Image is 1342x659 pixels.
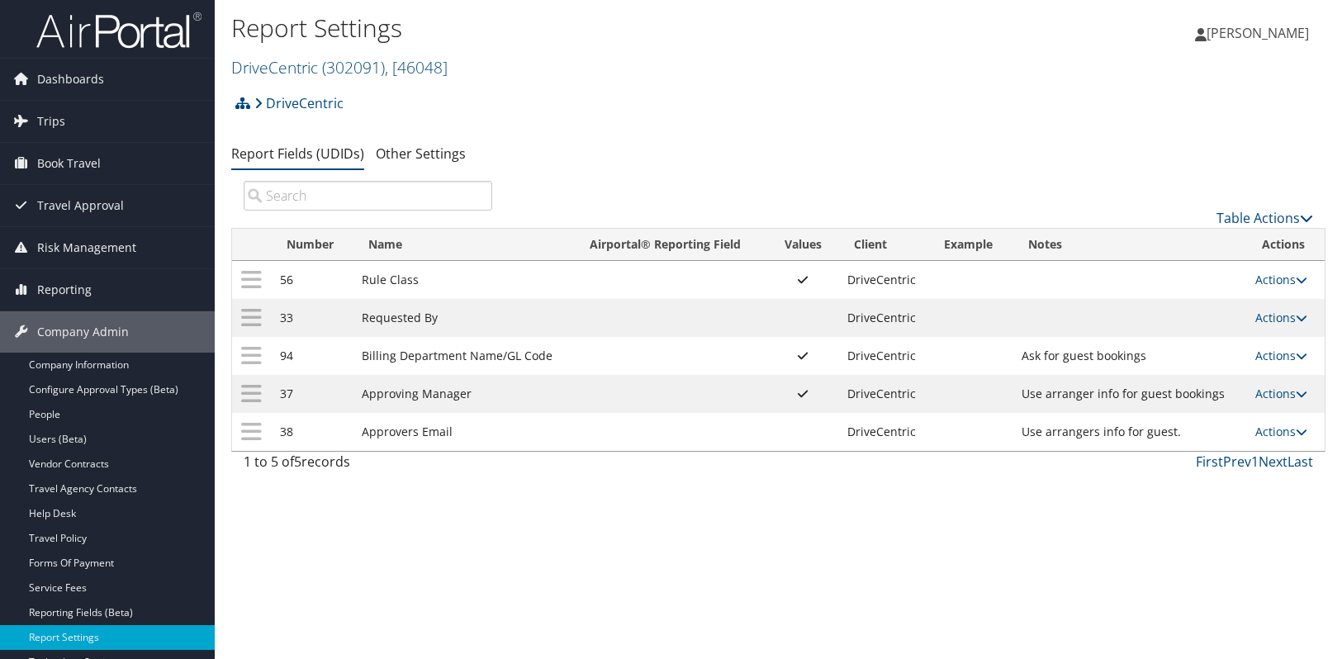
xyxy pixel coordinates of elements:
[385,56,448,78] span: , [ 46048 ]
[1013,375,1248,413] td: Use arranger info for guest bookings
[294,453,301,471] span: 5
[272,337,353,375] td: 94
[1255,386,1307,401] a: Actions
[839,375,930,413] td: DriveCentric
[1287,453,1313,471] a: Last
[1195,8,1325,58] a: [PERSON_NAME]
[322,56,385,78] span: ( 302091 )
[353,261,575,299] td: Rule Class
[839,261,930,299] td: DriveCentric
[272,299,353,337] td: 33
[272,229,353,261] th: Number
[1255,424,1307,439] a: Actions
[231,11,960,45] h1: Report Settings
[1255,348,1307,363] a: Actions
[1196,453,1223,471] a: First
[929,229,1012,261] th: Example
[1013,413,1248,451] td: Use arrangers info for guest.
[37,269,92,311] span: Reporting
[1255,272,1307,287] a: Actions
[272,261,353,299] td: 56
[244,452,492,480] div: 1 to 5 of records
[37,185,124,226] span: Travel Approval
[1207,24,1309,42] span: [PERSON_NAME]
[231,56,448,78] a: DriveCentric
[353,337,575,375] td: Billing Department Name/GL Code
[839,337,930,375] td: DriveCentric
[1251,453,1259,471] a: 1
[376,145,466,163] a: Other Settings
[839,413,930,451] td: DriveCentric
[231,145,364,163] a: Report Fields (UDIDs)
[1216,209,1313,227] a: Table Actions
[37,227,136,268] span: Risk Management
[37,311,129,353] span: Company Admin
[1013,229,1248,261] th: Notes
[36,11,202,50] img: airportal-logo.png
[244,181,492,211] input: Search
[767,229,838,261] th: Values
[1259,453,1287,471] a: Next
[839,229,930,261] th: Client
[272,413,353,451] td: 38
[575,229,767,261] th: Airportal&reg; Reporting Field
[232,229,272,261] th: : activate to sort column descending
[353,299,575,337] td: Requested By
[1013,337,1248,375] td: Ask for guest bookings
[37,101,65,142] span: Trips
[353,413,575,451] td: Approvers Email
[1255,310,1307,325] a: Actions
[839,299,930,337] td: DriveCentric
[1223,453,1251,471] a: Prev
[1247,229,1325,261] th: Actions
[254,87,344,120] a: DriveCentric
[37,59,104,100] span: Dashboards
[272,375,353,413] td: 37
[353,229,575,261] th: Name
[353,375,575,413] td: Approving Manager
[37,143,101,184] span: Book Travel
